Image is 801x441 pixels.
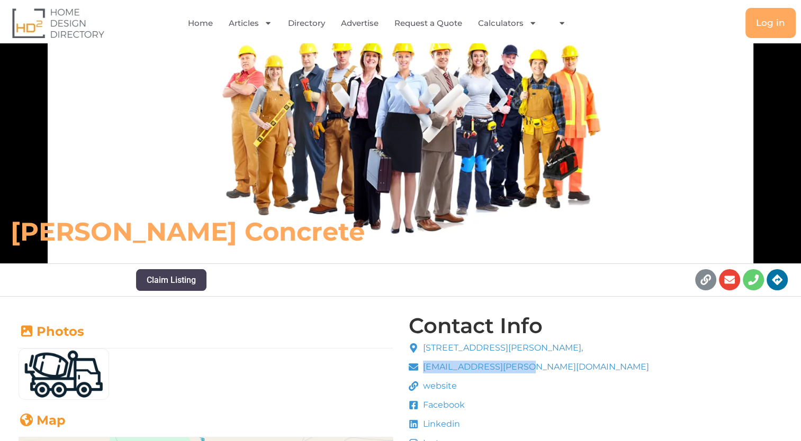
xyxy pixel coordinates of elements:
[409,380,650,392] a: website
[288,11,325,35] a: Directory
[478,11,537,35] a: Calculators
[164,11,598,35] nav: Menu
[420,399,465,411] span: Facebook
[19,412,66,428] a: Map
[420,418,460,430] span: Linkedin
[420,380,457,392] span: website
[420,342,583,354] span: [STREET_ADDRESS][PERSON_NAME],
[341,11,379,35] a: Advertise
[394,11,462,35] a: Request a Quote
[19,324,84,339] a: Photos
[409,361,650,373] a: [EMAIL_ADDRESS][PERSON_NAME][DOMAIN_NAME]
[229,11,272,35] a: Articles
[136,269,206,290] button: Claim Listing
[745,8,796,38] a: Log in
[756,19,785,27] span: Log in
[188,11,213,35] a: Home
[420,361,649,373] span: [EMAIL_ADDRESS][PERSON_NAME][DOMAIN_NAME]
[11,216,555,247] h6: [PERSON_NAME] Concrete
[19,349,109,399] img: Concrete_truck
[409,315,543,336] h4: Contact Info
